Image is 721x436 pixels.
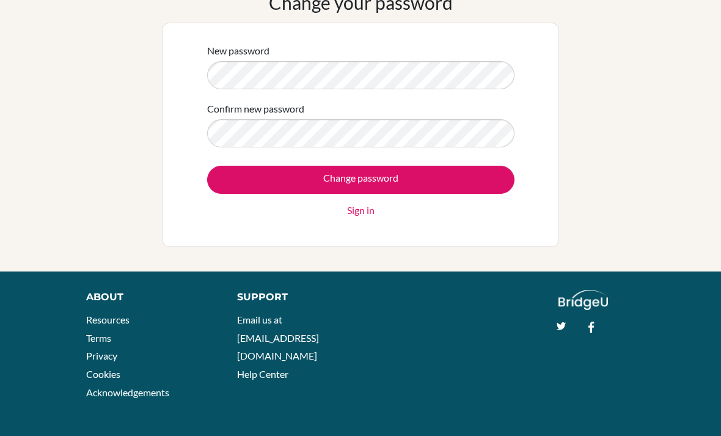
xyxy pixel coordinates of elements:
a: Email us at [EMAIL_ADDRESS][DOMAIN_NAME] [237,314,319,361]
a: Privacy [86,350,117,361]
div: Support [237,290,349,305]
input: Change password [207,166,514,194]
img: logo_white@2x-f4f0deed5e89b7ecb1c2cc34c3e3d731f90f0f143d5ea2071677605dd97b5244.png [558,290,608,310]
a: Cookies [86,368,120,380]
a: Help Center [237,368,288,380]
div: About [86,290,210,305]
a: Resources [86,314,130,325]
a: Sign in [347,203,375,218]
label: Confirm new password [207,102,304,116]
label: New password [207,43,269,58]
a: Terms [86,332,111,344]
a: Acknowledgements [86,386,169,398]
